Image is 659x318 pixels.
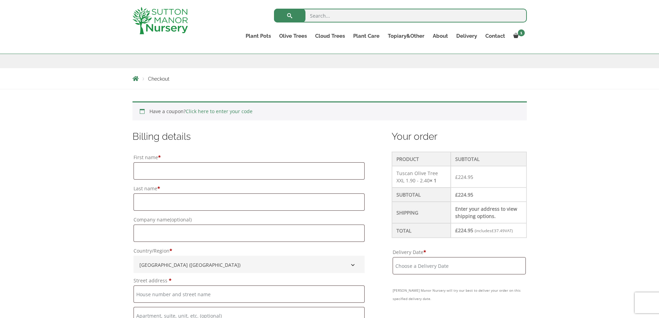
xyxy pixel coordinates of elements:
[134,276,365,285] label: Street address
[170,216,192,223] span: (optional)
[392,223,451,238] th: Total
[455,191,473,198] bdi: 224.95
[475,228,513,233] small: (includes VAT)
[393,247,525,257] label: Delivery Date
[392,166,451,188] td: Tuscan Olive Tree XXL 1.90 - 2.40
[349,31,384,41] a: Plant Care
[509,31,527,41] a: 1
[392,202,451,223] th: Shipping
[132,76,527,81] nav: Breadcrumbs
[392,130,527,143] h3: Your order
[384,31,429,41] a: Topiary&Other
[392,152,451,166] th: Product
[455,174,473,180] bdi: 224.95
[455,227,458,234] span: £
[134,184,365,193] label: Last name
[241,31,275,41] a: Plant Pots
[430,177,437,184] strong: × 1
[134,215,365,225] label: Company name
[137,259,361,271] span: United Kingdom (UK)
[392,188,451,202] th: Subtotal
[132,101,527,120] div: Have a coupon?
[481,31,509,41] a: Contact
[455,227,473,234] bdi: 224.95
[492,228,494,233] span: £
[452,31,481,41] a: Delivery
[134,285,365,303] input: House number and street name
[455,191,458,198] span: £
[132,130,366,143] h3: Billing details
[455,174,458,180] span: £
[451,152,526,166] th: Subtotal
[132,7,188,34] img: logo
[134,153,365,162] label: First name
[186,108,253,115] a: Click here to enter your code
[275,31,311,41] a: Olive Trees
[134,246,365,256] label: Country/Region
[148,76,170,82] span: Checkout
[451,202,526,223] td: Enter your address to view shipping options.
[423,249,426,255] abbr: required
[492,228,505,233] span: 37.49
[518,29,525,36] span: 1
[311,31,349,41] a: Cloud Trees
[393,257,525,274] input: Choose a Delivery Date
[429,31,452,41] a: About
[134,256,365,273] span: Country/Region
[274,9,527,22] input: Search...
[393,286,525,303] small: [PERSON_NAME] Manor Nursery will try our best to deliver your order on this specified delivery date.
